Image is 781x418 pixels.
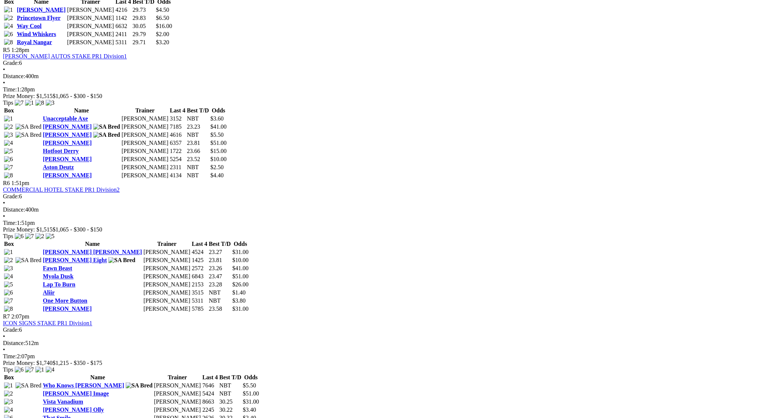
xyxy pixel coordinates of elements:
img: 1 [4,249,13,256]
td: 30.25 [219,398,242,406]
a: [PERSON_NAME] [PERSON_NAME] [43,249,142,255]
img: 8 [4,39,13,46]
img: 6 [4,156,13,163]
td: [PERSON_NAME] [154,382,201,390]
a: Unacceptable Axe [43,116,88,122]
img: 1 [35,367,44,373]
td: [PERSON_NAME] [67,14,114,22]
a: Who Knows [PERSON_NAME] [43,383,124,389]
span: $16.00 [156,23,172,29]
span: $3.80 [232,298,245,304]
td: 29.79 [132,31,155,38]
img: 1 [25,100,34,107]
div: Prize Money: $1,515 [3,93,778,100]
span: Tips [3,233,13,240]
img: 4 [46,367,55,373]
td: [PERSON_NAME] [143,273,191,281]
img: 4 [4,274,13,280]
img: 6 [15,233,24,240]
td: 5785 [191,306,208,313]
th: Odds [243,374,259,382]
a: Way Cool [17,23,42,29]
span: $4.40 [210,173,224,179]
div: 2:07pm [3,353,778,360]
img: 2 [4,124,13,130]
span: Box [4,108,14,114]
span: $15.00 [210,148,227,154]
td: 30.05 [132,22,155,30]
td: 3515 [191,289,208,297]
img: 8 [4,306,13,313]
td: 1722 [170,148,186,155]
a: Lap To Burn [43,282,75,288]
td: 1142 [115,14,131,22]
td: 5254 [170,156,186,163]
a: [PERSON_NAME] Olly [43,407,104,413]
a: Aston Deutz [43,164,74,171]
td: 2153 [191,281,208,289]
span: $1,215 - $350 - $175 [53,360,102,366]
span: $1.40 [232,290,245,296]
span: $31.00 [232,306,248,312]
td: 23.47 [209,273,231,281]
td: [PERSON_NAME] [121,123,169,131]
td: 2311 [170,164,186,171]
td: [PERSON_NAME] [154,390,201,398]
span: Time: [3,87,17,93]
img: SA Bred [15,257,42,264]
img: 7 [25,367,34,373]
img: 7 [4,298,13,304]
th: Trainer [121,107,169,115]
a: Myola Dusk [43,274,73,280]
span: Box [4,375,14,381]
a: [PERSON_NAME] [43,140,91,146]
img: 2 [35,233,44,240]
img: 3 [4,265,13,272]
div: 6 [3,327,778,334]
img: SA Bred [108,257,135,264]
span: Tips [3,100,13,106]
img: 5 [46,233,55,240]
div: 6 [3,194,778,200]
td: 5311 [115,39,131,46]
img: 7 [25,233,34,240]
a: Vista Vanadium [43,399,83,405]
td: 6843 [191,273,208,281]
a: [PERSON_NAME] [17,7,66,13]
a: Hotfoot Derry [43,148,79,154]
td: NBT [186,172,209,180]
a: [PERSON_NAME] Eight [43,257,107,264]
div: Prize Money: $1,740 [3,360,778,367]
td: 23.81 [209,257,231,264]
span: Time: [3,220,17,226]
td: 4134 [170,172,186,180]
a: [PERSON_NAME] AUTOS STAKE PR1 Division1 [3,53,127,60]
td: [PERSON_NAME] [121,156,169,163]
td: 23.23 [186,123,209,131]
td: 4216 [115,6,131,14]
a: Wind Whiskers [17,31,56,37]
span: $26.00 [232,282,248,288]
td: [PERSON_NAME] [143,289,191,297]
td: 30.22 [219,407,242,414]
th: Last 4 [191,241,208,248]
a: [PERSON_NAME] [43,156,91,163]
td: 8663 [202,398,218,406]
td: [PERSON_NAME] [143,281,191,289]
img: 7 [4,164,13,171]
span: Grade: [3,327,19,333]
img: 3 [46,100,55,107]
img: 1 [4,383,13,389]
span: $5.50 [243,383,256,389]
td: [PERSON_NAME] [143,249,191,256]
td: NBT [186,164,209,171]
span: $31.00 [232,249,248,255]
span: $51.00 [210,140,227,146]
span: 2:07pm [11,314,29,320]
td: 3152 [170,115,186,123]
span: $2.50 [210,164,224,171]
td: NBT [209,289,231,297]
td: 2245 [202,407,218,414]
img: 2 [4,391,13,397]
span: • [3,200,5,206]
